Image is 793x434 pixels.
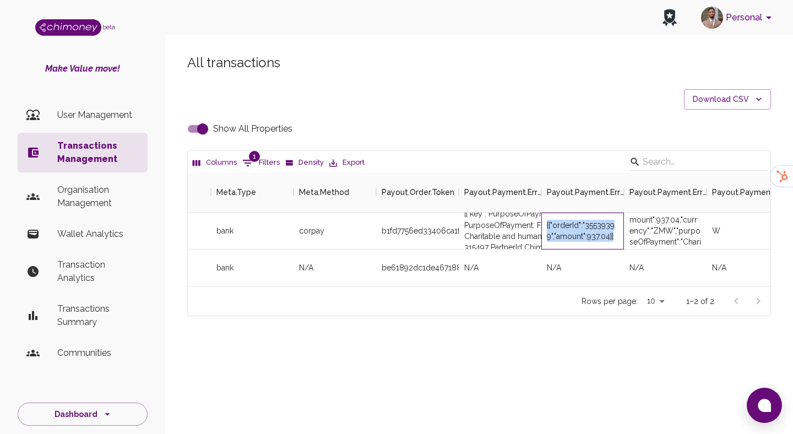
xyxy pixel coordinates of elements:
button: Density [283,154,327,171]
div: Meta.Currency [128,172,211,212]
span: 1 [249,151,260,162]
button: Show filters [240,154,283,172]
div: Payout.Payment.Errors.Message [464,172,541,212]
div: 10 [642,293,669,309]
div: Meta.Type [211,172,294,212]
button: account of current user [697,3,780,32]
p: Transaction Analytics [57,258,139,285]
div: Payout.Payment.Errors.Payload.InstructDealPayload.DeliveryMethod [712,172,789,212]
div: Payout.Order.Token [376,172,459,212]
div: N/A [624,249,707,286]
button: Download CSV [684,89,771,110]
div: Payout.Payment.Errors.Payload.InstructDealPayload.Payments [624,172,707,212]
p: Transactions Management [57,139,139,166]
div: N/A [294,249,376,286]
div: be61892dc1de46718850d17282491c26 [376,249,459,286]
div: Payout.Payment.Errors.Payload.InstructDealPayload.DeliveryMethod [707,172,789,212]
span: beta [102,24,115,30]
div: b1fd7756ed33406ca1f60c7d5d4572c0 [376,213,459,249]
div: Payout.Payment.Errors.Message [459,172,541,212]
p: Organisation Management [57,183,139,210]
div: N/A [707,249,789,286]
div: corpay [294,213,376,249]
div: bank [211,213,294,249]
div: [{"beneficiaryId":"Nalukui Mboma-d7ea367b-658e-4b17-a9ed-bd06462247a5","deliveryMethod":"W","amou... [629,148,701,313]
button: Open chat window [747,388,782,423]
h5: All transactions [187,54,771,72]
div: Payout.Payment.Errors.Payload.InstructDealPayload.Payments [629,172,707,212]
div: N/A [541,249,624,286]
img: Logo [35,19,101,36]
input: Search… [643,153,752,171]
p: 1–2 of 2 [686,296,714,307]
p: Rows per page: [582,296,638,307]
div: [{"key":"PurposeOfPayment","type":"input","message":"Invalid PurposeOfPayment: Field PurposeOfPay... [459,213,541,249]
div: N/A [459,249,541,286]
button: Dashboard [18,403,148,426]
div: Meta.Method [299,172,349,212]
div: Meta.Method [294,172,376,212]
div: bank [211,249,294,286]
span: Show All Properties [213,122,292,135]
div: [{"orderId":"35539399","amount":937.04}] [547,220,618,242]
p: Communities [57,346,139,360]
div: Payout.Order.Token [382,172,454,212]
button: Select columns [190,154,240,171]
img: avatar [701,7,723,29]
div: W [707,213,789,249]
div: Payout.Payment.Errors.Payload.InstructDealPayload.Orders [547,172,624,212]
button: Export [327,154,367,171]
div: Meta.Type [216,172,256,212]
p: Transactions Summary [57,302,139,329]
p: User Management [57,109,139,122]
div: Search [629,153,768,173]
div: Payout.Payment.Errors.Payload.InstructDealPayload.Orders [541,172,624,212]
p: Wallet Analytics [57,227,139,241]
